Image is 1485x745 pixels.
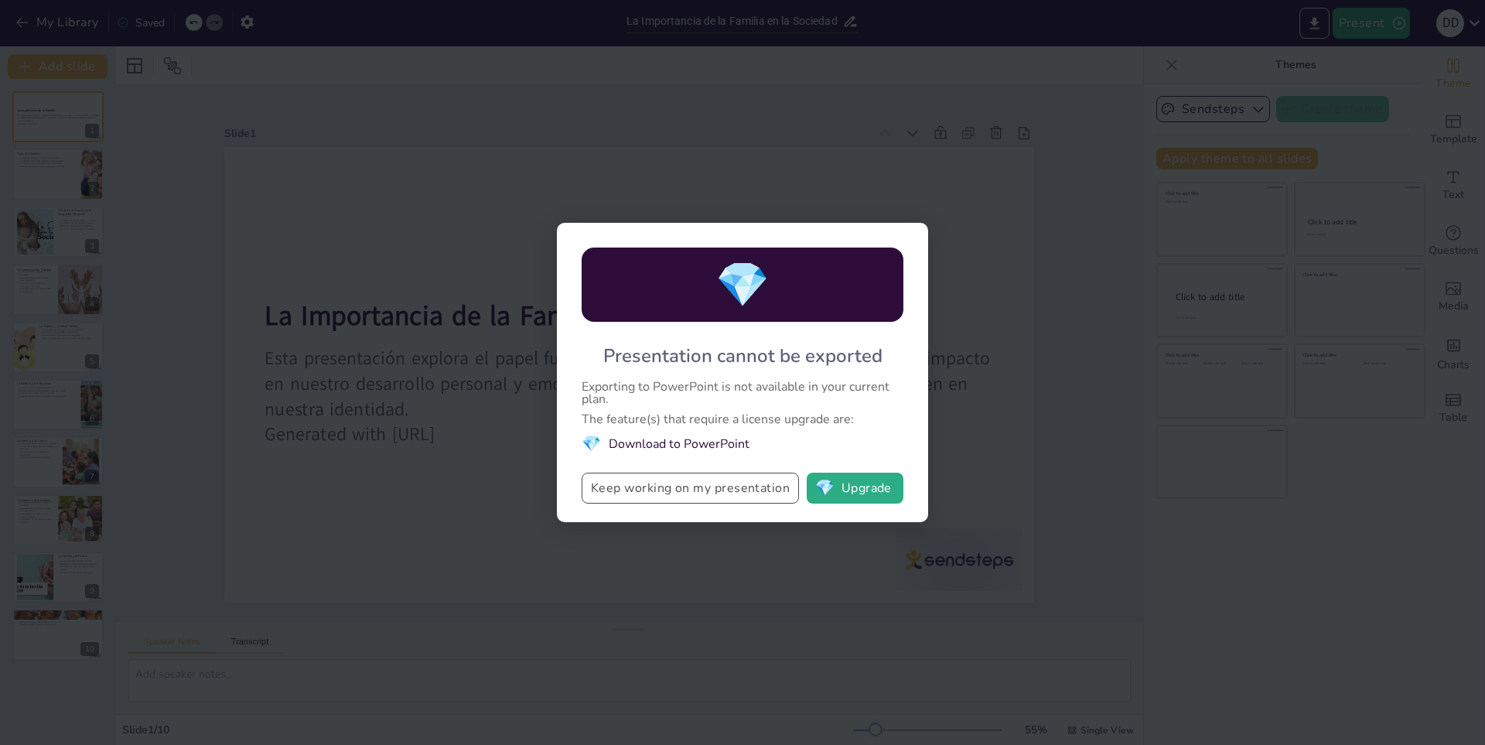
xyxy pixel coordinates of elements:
[815,480,835,496] span: diamond
[582,433,601,454] span: diamond
[582,473,799,504] button: Keep working on my presentation
[582,433,903,454] li: Download to PowerPoint
[582,413,903,425] div: The feature(s) that require a license upgrade are:
[715,255,770,315] span: diamond
[603,343,882,368] div: Presentation cannot be exported
[582,381,903,405] div: Exporting to PowerPoint is not available in your current plan.
[807,473,903,504] button: diamondUpgrade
